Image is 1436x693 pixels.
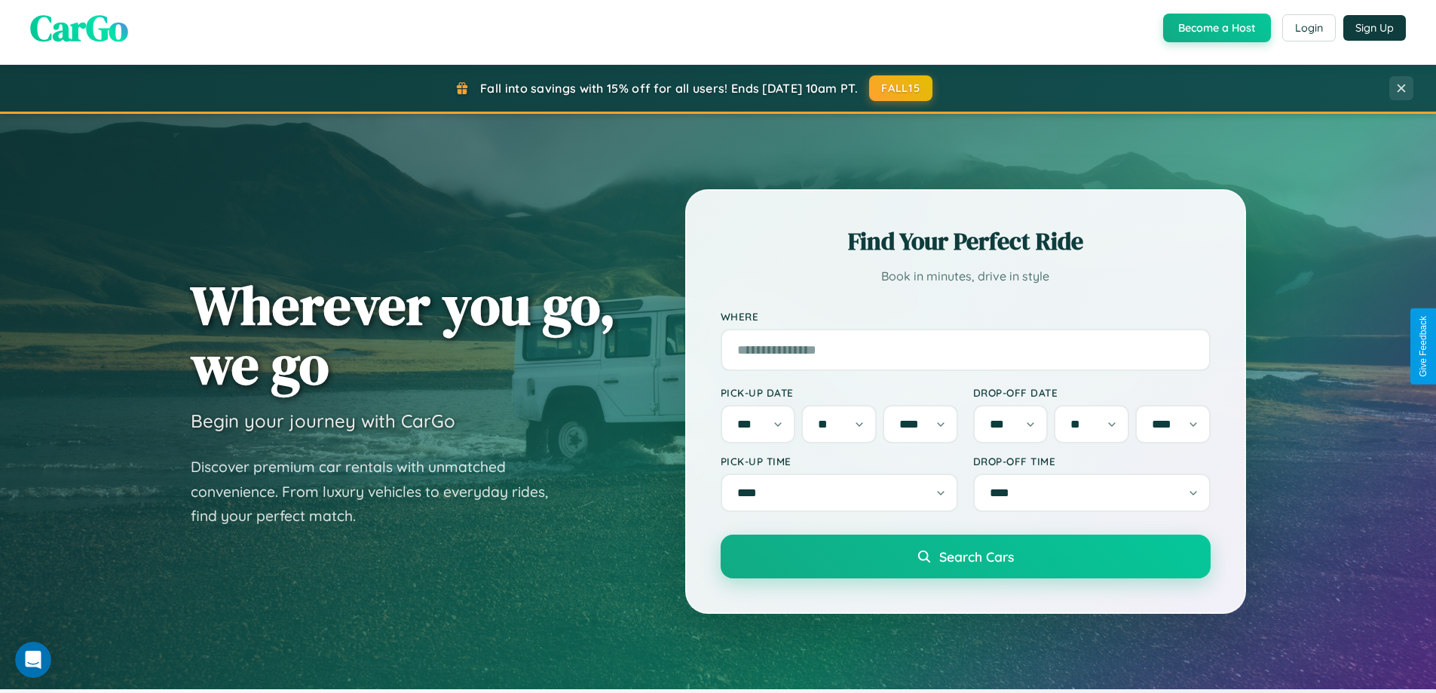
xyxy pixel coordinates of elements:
p: Book in minutes, drive in style [721,265,1211,287]
h2: Find Your Perfect Ride [721,225,1211,258]
h3: Begin your journey with CarGo [191,409,455,432]
button: Login [1282,14,1336,41]
label: Where [721,310,1211,323]
p: Discover premium car rentals with unmatched convenience. From luxury vehicles to everyday rides, ... [191,455,568,529]
h1: Wherever you go, we go [191,275,616,394]
label: Pick-up Date [721,386,958,399]
div: Give Feedback [1418,316,1428,377]
button: Search Cars [721,535,1211,578]
button: Sign Up [1343,15,1406,41]
span: CarGo [30,3,128,53]
button: FALL15 [869,75,932,101]
button: Become a Host [1163,14,1271,42]
iframe: Intercom live chat [15,642,51,678]
label: Drop-off Time [973,455,1211,468]
label: Drop-off Date [973,386,1211,399]
label: Pick-up Time [721,455,958,468]
span: Fall into savings with 15% off for all users! Ends [DATE] 10am PT. [480,81,858,96]
span: Search Cars [939,548,1014,565]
